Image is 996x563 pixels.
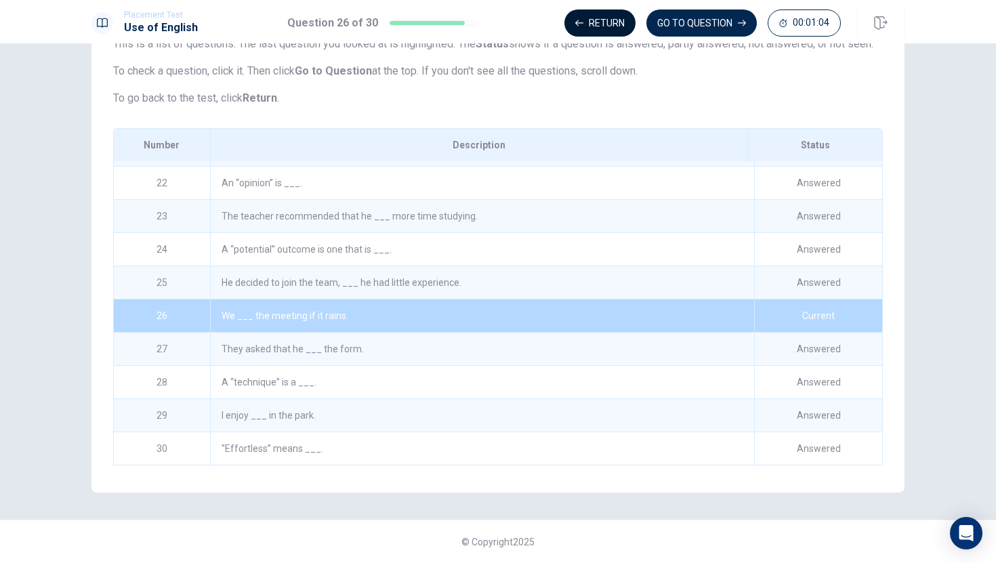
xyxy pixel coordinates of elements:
div: 25 [114,266,210,299]
span: 00:01:04 [793,18,829,28]
div: Open Intercom Messenger [950,517,982,549]
span: © Copyright 2025 [461,537,535,547]
div: Answered [754,432,882,465]
div: Answered [754,399,882,432]
div: The teacher recommended that he ___ more time studying. [210,200,754,232]
span: Placement Test [124,10,198,20]
div: A “technique” is a ___. [210,366,754,398]
h1: Use of English [124,20,198,36]
strong: Return [243,91,277,104]
div: Answered [754,266,882,299]
div: 26 [114,299,210,332]
button: Return [564,9,636,37]
div: 24 [114,233,210,266]
strong: Go to Question [295,64,372,77]
div: 28 [114,366,210,398]
button: GO TO QUESTION [646,9,757,37]
div: He decided to join the team, ___ he had little experience. [210,266,754,299]
button: 00:01:04 [768,9,841,37]
div: Number [114,129,210,161]
p: To go back to the test, click . [113,90,883,106]
div: We ___ the meeting if it rains. [210,299,754,332]
div: They asked that he ___ the form. [210,333,754,365]
p: To check a question, click it. Then click at the top. If you don't see all the questions, scroll ... [113,63,883,79]
div: Status [748,129,882,161]
div: 22 [114,167,210,199]
div: Answered [754,333,882,365]
div: 29 [114,399,210,432]
div: "Effortless” means ___. [210,432,754,465]
div: Answered [754,200,882,232]
strong: Status [476,37,509,50]
div: Description [210,129,748,161]
div: An “opinion” is ___. [210,167,754,199]
div: I enjoy ___ in the park. [210,399,754,432]
div: A “potential” outcome is one that is ___. [210,233,754,266]
div: 23 [114,200,210,232]
div: Answered [754,233,882,266]
div: 30 [114,432,210,465]
div: Answered [754,167,882,199]
div: Current [754,299,882,332]
p: This is a list of questions. The last question you looked at is highlighted. The shows if a quest... [113,36,883,52]
div: Answered [754,366,882,398]
h1: Question 26 of 30 [287,15,378,31]
div: 27 [114,333,210,365]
